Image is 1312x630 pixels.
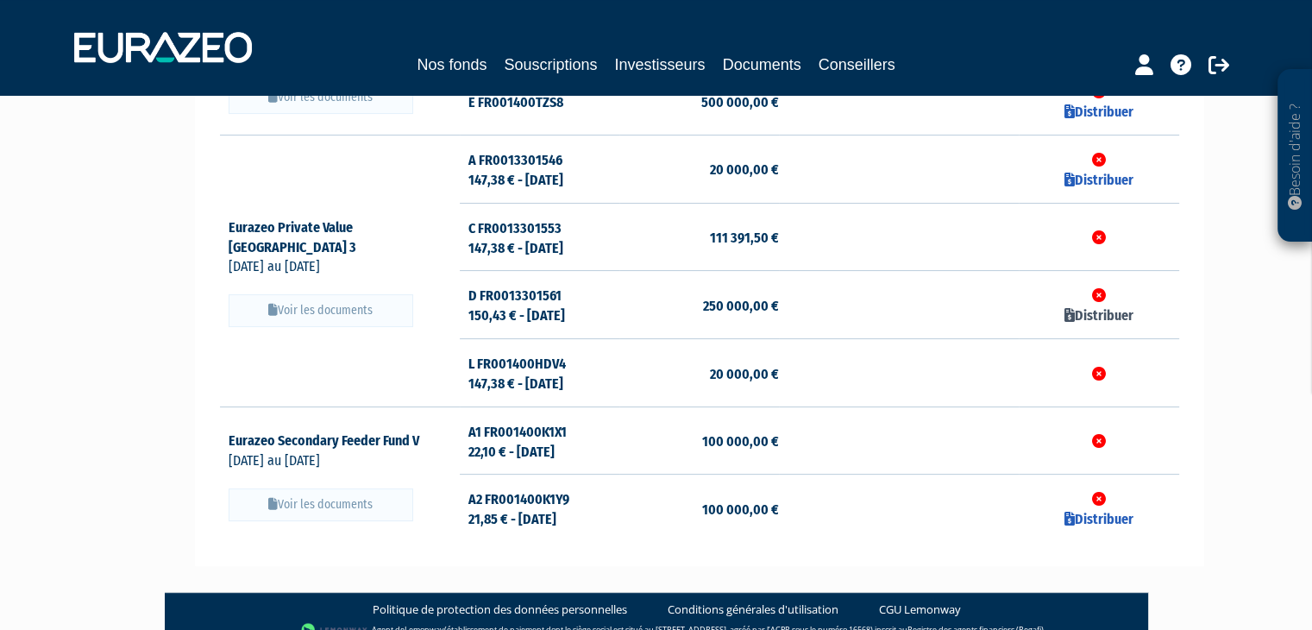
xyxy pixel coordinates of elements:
p: Besoin d'aide ? [1285,79,1305,234]
a: Conditions générales d'utilisation [668,602,838,618]
img: 1732889491-logotype_eurazeo_blanc_rvb.png [74,32,252,63]
td: A1 FR001400K1X1 22,10 € - [DATE] [460,406,619,475]
span: [DATE] au [DATE] [229,258,320,274]
a: Souscriptions [504,53,597,77]
td: 20 000,00 € [619,339,779,407]
a: Distribuer [1064,104,1133,120]
td: 111 391,50 € [619,203,779,271]
a: Documents [723,53,801,77]
a: Eurazeo Secondary Feeder Fund V [229,432,435,449]
a: Politique de protection des données personnelles [373,602,627,618]
a: Investisseurs [614,53,705,77]
a: Distribuer [1064,307,1133,324]
button: Voir les documents [229,81,413,114]
button: Voir les documents [229,294,413,327]
td: 500 000,00 € [619,67,779,135]
a: Eurazeo Private Value [GEOGRAPHIC_DATA] 3 [229,219,372,255]
td: 20 000,00 € [619,135,779,204]
span: [DATE] au [DATE] [229,452,320,469]
td: 100 000,00 € [619,406,779,475]
a: Distribuer [1064,511,1133,527]
td: A2 FR001400K1Y9 21,85 € - [DATE] [460,475,619,542]
td: E FR001400TZS8 [460,67,619,135]
a: Nos fonds [417,53,487,77]
td: D FR0013301561 150,43 € - [DATE] [460,271,619,339]
td: L FR001400HDV4 147,38 € - [DATE] [460,339,619,407]
button: Voir les documents [229,488,413,521]
td: A FR0013301546 147,38 € - [DATE] [460,135,619,204]
a: Conseillers [819,53,895,77]
td: 100 000,00 € [619,475,779,542]
a: Distribuer [1064,172,1133,188]
a: CGU Lemonway [879,602,961,618]
td: C FR0013301553 147,38 € - [DATE] [460,203,619,271]
td: 250 000,00 € [619,271,779,339]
